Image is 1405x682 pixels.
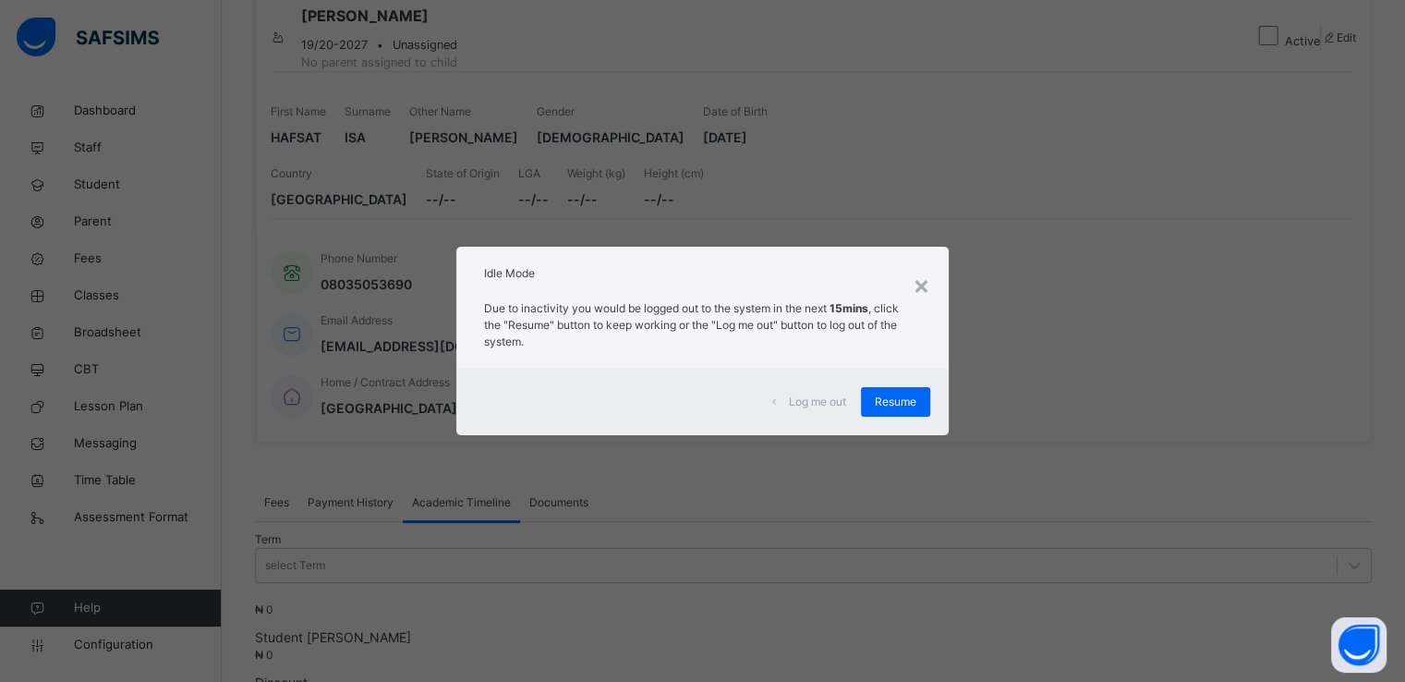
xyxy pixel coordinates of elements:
strong: 15mins [830,301,868,315]
div: × [913,265,930,304]
h2: Idle Mode [484,265,920,282]
button: Open asap [1331,617,1387,673]
span: Resume [875,394,916,410]
span: Log me out [789,394,846,410]
p: Due to inactivity you would be logged out to the system in the next , click the "Resume" button t... [484,300,920,350]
